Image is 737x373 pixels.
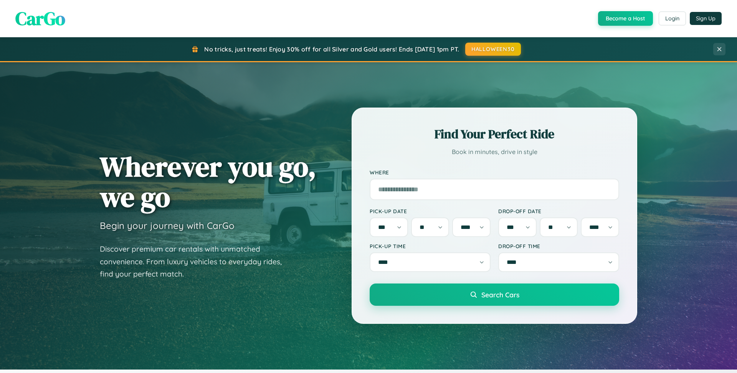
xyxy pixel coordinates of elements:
[370,169,619,176] label: Where
[690,12,722,25] button: Sign Up
[100,220,235,231] h3: Begin your journey with CarGo
[370,146,619,157] p: Book in minutes, drive in style
[370,126,619,143] h2: Find Your Perfect Ride
[370,208,491,214] label: Pick-up Date
[598,11,653,26] button: Become a Host
[100,151,316,212] h1: Wherever you go, we go
[465,43,521,56] button: HALLOWEEN30
[204,45,459,53] span: No tricks, just treats! Enjoy 30% off for all Silver and Gold users! Ends [DATE] 1pm PT.
[659,12,686,25] button: Login
[481,290,519,299] span: Search Cars
[498,208,619,214] label: Drop-off Date
[100,243,292,280] p: Discover premium car rentals with unmatched convenience. From luxury vehicles to everyday rides, ...
[498,243,619,249] label: Drop-off Time
[15,6,65,31] span: CarGo
[370,243,491,249] label: Pick-up Time
[370,283,619,306] button: Search Cars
